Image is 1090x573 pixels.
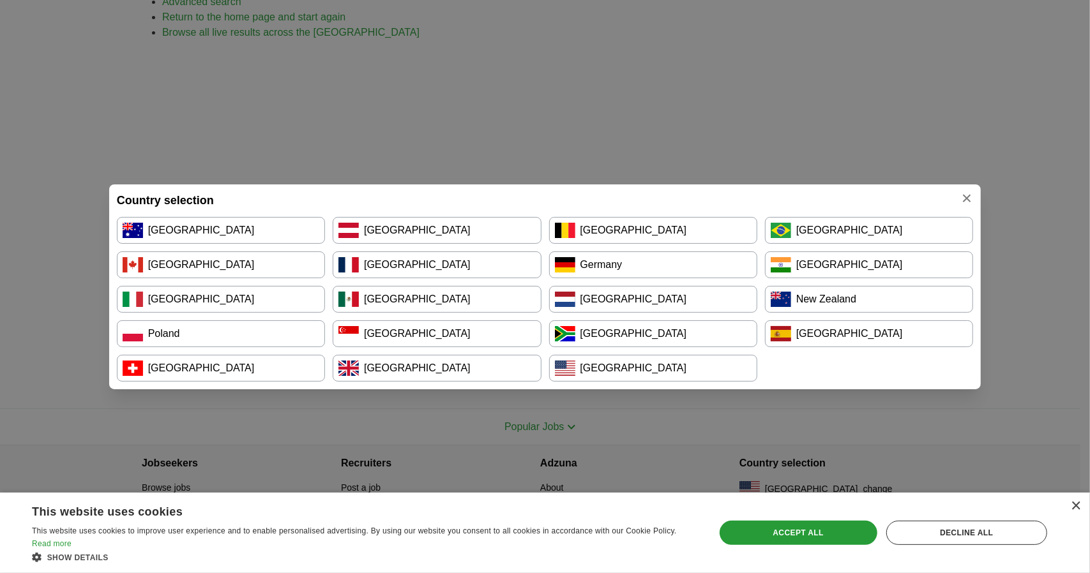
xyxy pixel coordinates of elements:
a: Germany [549,251,757,278]
a: [GEOGRAPHIC_DATA] [333,355,541,382]
a: [GEOGRAPHIC_DATA] [765,251,973,278]
h4: Country selection [117,192,974,209]
a: [GEOGRAPHIC_DATA] [765,320,973,347]
a: [GEOGRAPHIC_DATA] [117,355,325,382]
a: Read more, opens a new window [32,539,72,548]
a: [GEOGRAPHIC_DATA] [549,320,757,347]
a: [GEOGRAPHIC_DATA] [549,286,757,313]
div: Accept all [720,521,877,545]
div: This website uses cookies [32,500,663,519]
a: [GEOGRAPHIC_DATA] [549,217,757,244]
div: Close [1071,502,1080,511]
button: × [953,184,981,212]
a: [GEOGRAPHIC_DATA] [333,251,541,278]
a: [GEOGRAPHIC_DATA] [549,355,757,382]
div: Decline all [886,521,1047,545]
a: New Zealand [765,286,973,313]
a: [GEOGRAPHIC_DATA] [117,217,325,244]
a: [GEOGRAPHIC_DATA] [333,286,541,313]
a: Poland [117,320,325,347]
span: This website uses cookies to improve user experience and to enable personalised advertising. By u... [32,526,677,535]
a: [GEOGRAPHIC_DATA] [117,251,325,278]
a: [GEOGRAPHIC_DATA] [117,286,325,313]
a: [GEOGRAPHIC_DATA] [333,320,541,347]
a: [GEOGRAPHIC_DATA] [333,217,541,244]
a: [GEOGRAPHIC_DATA] [765,217,973,244]
span: Show details [47,553,109,562]
div: Show details [32,551,695,563]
